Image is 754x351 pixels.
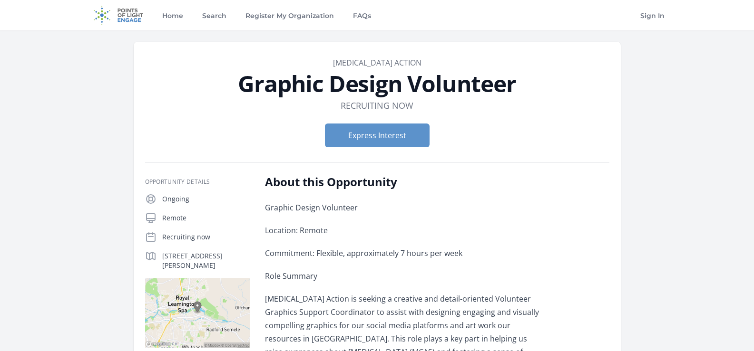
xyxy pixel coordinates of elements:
[162,251,250,270] p: [STREET_ADDRESS][PERSON_NAME]
[325,123,430,147] button: Express Interest
[341,99,413,112] dd: Recruiting now
[145,72,609,95] h1: Graphic Design Volunteer
[265,174,543,190] h2: About this Opportunity
[265,224,543,237] p: Location: Remote
[145,278,250,348] img: Map
[162,232,250,242] p: Recruiting now
[265,201,543,214] p: Graphic Design Volunteer
[265,247,543,260] p: Commitment: Flexible, approximately 7 hours per week
[162,194,250,204] p: Ongoing
[265,269,543,283] p: Role Summary
[162,213,250,223] p: Remote
[333,57,421,68] a: [MEDICAL_DATA] Action
[145,178,250,186] h3: Opportunity Details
